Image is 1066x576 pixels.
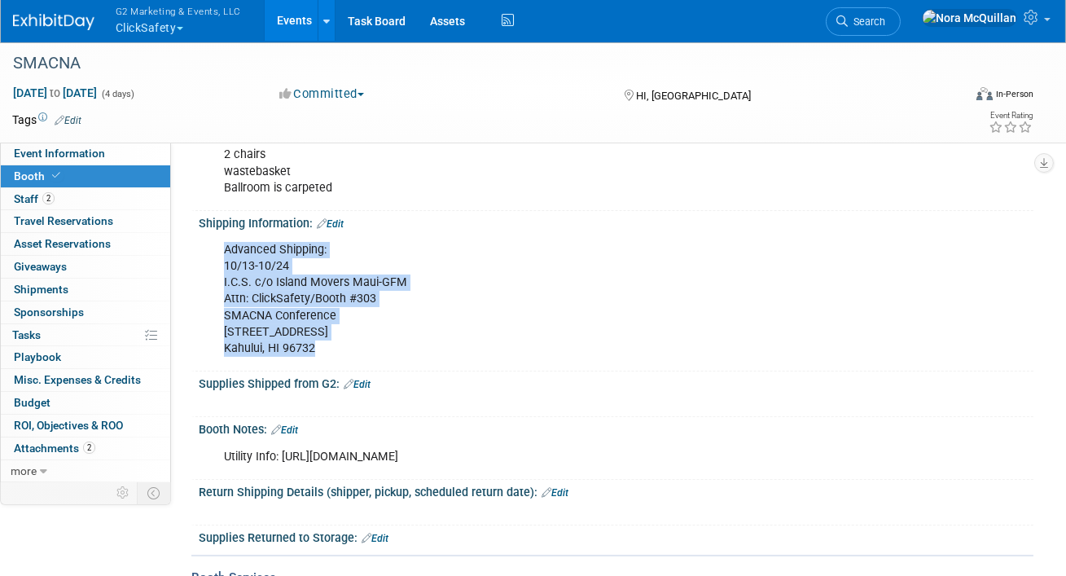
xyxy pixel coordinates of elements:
button: Committed [274,86,371,103]
div: Event Rating [989,112,1033,120]
div: Supplies Returned to Storage: [199,525,1033,547]
span: Attachments [14,442,95,455]
span: G2 Marketing & Events, LLC [116,2,241,20]
a: Edit [317,218,344,230]
span: Booth [14,169,64,182]
a: Giveaways [1,256,170,278]
div: Advanced Shipping: 10/13-10/24 I.C.S. c/o Island Movers Maui-GFM Attn: ClickSafety/Booth #303 SMA... [213,234,870,365]
div: Booth Notes: [199,417,1033,438]
a: Attachments2 [1,437,170,459]
span: 2 [42,192,55,204]
a: Search [826,7,901,36]
i: Booth reservation complete [52,171,60,180]
img: ExhibitDay [13,14,94,30]
a: Shipments [1,279,170,301]
div: Return Shipping Details (shipper, pickup, scheduled return date): [199,480,1033,501]
span: Staff [14,192,55,205]
span: to [47,86,63,99]
span: Playbook [14,350,61,363]
div: Shipping Information: [199,211,1033,232]
span: Giveaways [14,260,67,273]
a: Travel Reservations [1,210,170,232]
a: Edit [362,533,388,544]
div: SMACNA [7,49,946,78]
a: ROI, Objectives & ROO [1,415,170,437]
span: Search [848,15,885,28]
img: Nora McQuillan [922,9,1017,27]
a: Asset Reservations [1,233,170,255]
span: Shipments [14,283,68,296]
span: (4 days) [100,89,134,99]
a: Edit [542,487,568,499]
a: Booth [1,165,170,187]
a: Tasks [1,324,170,346]
a: Edit [55,115,81,126]
span: ROI, Objectives & ROO [14,419,123,432]
span: Asset Reservations [14,237,111,250]
a: Sponsorships [1,301,170,323]
img: Format-Inperson.png [976,87,993,100]
span: Budget [14,396,50,409]
span: Misc. Expenses & Credits [14,373,141,386]
span: Sponsorships [14,306,84,319]
a: Budget [1,392,170,414]
span: HI, [GEOGRAPHIC_DATA] [636,90,751,102]
div: Event Format [884,85,1033,109]
span: 2 [83,442,95,454]
span: [DATE] [DATE] [12,86,98,100]
div: 2 comped badges 6' table 2 chairs wastebasket Ballroom is carpeted [213,90,870,204]
span: Travel Reservations [14,214,113,227]
td: Tags [12,112,81,128]
a: Staff2 [1,188,170,210]
span: Tasks [12,328,41,341]
span: more [11,464,37,477]
div: Supplies Shipped from G2: [199,372,1033,393]
span: Event Information [14,147,105,160]
div: In-Person [995,88,1033,100]
a: Edit [344,379,371,390]
a: Misc. Expenses & Credits [1,369,170,391]
td: Toggle Event Tabs [138,482,171,503]
a: Event Information [1,143,170,165]
a: Playbook [1,346,170,368]
td: Personalize Event Tab Strip [109,482,138,503]
a: Edit [271,424,298,436]
a: more [1,460,170,482]
div: Utility Info: [URL][DOMAIN_NAME] [213,441,870,473]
